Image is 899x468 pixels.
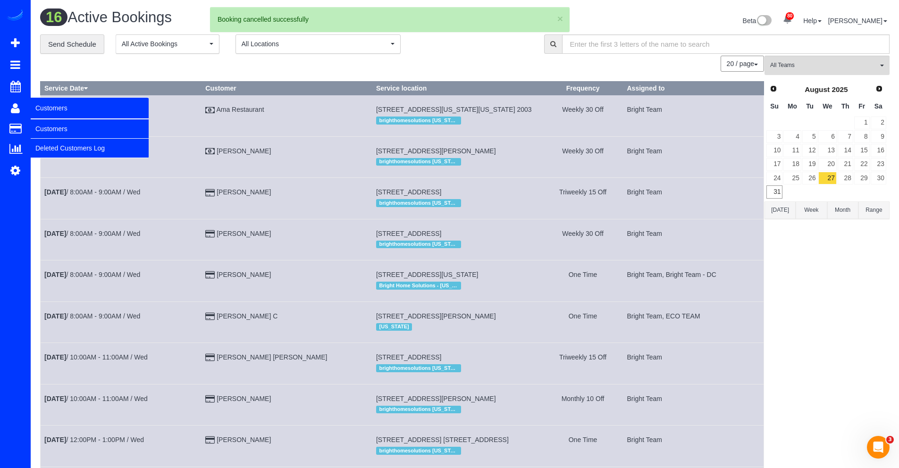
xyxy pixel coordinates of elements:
[623,260,764,301] td: Assigned to
[765,201,796,219] button: [DATE]
[778,9,797,30] a: 80
[802,144,818,157] a: 12
[202,260,372,301] td: Customer
[376,114,539,126] div: Location
[40,9,458,25] h1: Active Bookings
[116,34,219,54] button: All Active Bookings
[557,14,563,24] button: ×
[766,144,782,157] a: 10
[376,323,412,331] span: [US_STATE]
[41,343,202,384] td: Schedule date
[31,97,149,119] span: Customers
[31,119,149,138] a: Customers
[871,158,886,171] a: 23
[841,102,849,110] span: Thursday
[202,426,372,467] td: Customer
[376,241,461,248] span: brighthomesolutions [US_STATE]
[756,15,772,27] img: New interface
[854,158,870,171] a: 22
[805,85,830,93] span: August
[543,82,623,95] th: Frequency
[205,190,215,196] i: Credit Card Payment
[818,130,836,143] a: 6
[202,384,372,425] td: Customer
[205,231,215,237] i: Credit Card Payment
[765,56,890,75] button: All Teams
[44,230,140,237] a: [DATE]/ 8:00AM - 9:00AM / Wed
[376,106,532,113] span: [STREET_ADDRESS][US_STATE][US_STATE] 2003
[766,172,782,184] a: 24
[543,95,623,136] td: Frequency
[543,301,623,343] td: Frequency
[202,82,372,95] th: Customer
[376,436,509,443] span: [STREET_ADDRESS] [STREET_ADDRESS]
[376,188,441,196] span: [STREET_ADDRESS]
[217,353,327,361] a: [PERSON_NAME] [PERSON_NAME]
[376,117,461,124] span: brighthomesolutions [US_STATE]
[767,83,780,96] a: Prev
[217,147,271,155] a: [PERSON_NAME]
[44,353,66,361] b: [DATE]
[376,230,441,237] span: [STREET_ADDRESS]
[623,82,764,95] th: Assigned to
[543,178,623,219] td: Frequency
[376,156,539,168] div: Location
[376,282,461,289] span: Bright Home Solutions - [US_STATE][GEOGRAPHIC_DATA]
[376,364,461,372] span: brighthomesolutions [US_STATE]
[205,396,215,402] i: Credit Card Payment
[854,117,870,129] a: 1
[721,56,764,72] button: 20 / page
[543,219,623,260] td: Frequency
[372,301,543,343] td: Service location
[623,343,764,384] td: Assigned to
[376,447,461,454] span: brighthomesolutions [US_STATE]
[31,139,149,158] a: Deleted Customers Log
[818,158,836,171] a: 20
[871,117,886,129] a: 2
[205,148,215,155] i: Check Payment
[44,312,140,320] a: [DATE]/ 8:00AM - 9:00AM / Wed
[372,426,543,467] td: Service location
[806,102,814,110] span: Tuesday
[376,271,479,278] span: [STREET_ADDRESS][US_STATE]
[802,172,818,184] a: 26
[202,178,372,219] td: Customer
[31,119,149,158] ul: Customers
[372,95,543,136] td: Service location
[871,172,886,184] a: 30
[376,312,496,320] span: [STREET_ADDRESS][PERSON_NAME]
[858,201,890,219] button: Range
[858,102,865,110] span: Friday
[44,312,66,320] b: [DATE]
[770,85,777,92] span: Prev
[376,197,539,209] div: Location
[721,56,764,72] nav: Pagination navigation
[235,34,401,54] button: All Locations
[818,144,836,157] a: 13
[6,9,25,23] img: Automaid Logo
[372,343,543,384] td: Service location
[376,444,539,457] div: Location
[217,436,271,443] a: [PERSON_NAME]
[376,147,496,155] span: [STREET_ADDRESS][PERSON_NAME]
[376,279,539,292] div: Location
[623,384,764,425] td: Assigned to
[828,17,887,25] a: [PERSON_NAME]
[783,158,801,171] a: 18
[376,321,539,333] div: Location
[217,271,271,278] a: [PERSON_NAME]
[44,188,140,196] a: [DATE]/ 8:00AM - 9:00AM / Wed
[202,301,372,343] td: Customer
[372,384,543,425] td: Service location
[372,82,543,95] th: Service location
[217,230,271,237] a: [PERSON_NAME]
[41,82,202,95] th: Service Date
[41,178,202,219] td: Schedule date
[838,158,853,171] a: 21
[41,219,202,260] td: Schedule date
[44,271,140,278] a: [DATE]/ 8:00AM - 9:00AM / Wed
[44,395,148,402] a: [DATE]/ 10:00AM - 11:00AM / Wed
[44,230,66,237] b: [DATE]
[803,17,822,25] a: Help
